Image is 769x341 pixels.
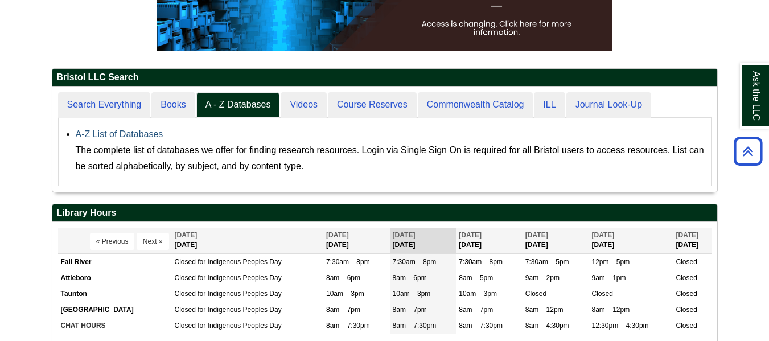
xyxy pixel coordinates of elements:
span: [DATE] [676,231,699,239]
span: 8am – 7:30pm [459,322,503,330]
span: Closed [175,290,196,298]
span: Closed [676,290,697,298]
span: [DATE] [393,231,416,239]
span: for Indigenous Peoples Day [198,306,281,314]
span: 12:30pm – 4:30pm [591,322,648,330]
span: Closed [591,290,612,298]
span: 10am – 3pm [459,290,497,298]
span: for Indigenous Peoples Day [198,274,281,282]
a: Back to Top [730,143,766,159]
span: 8am – 7:30pm [326,322,370,330]
span: 9am – 2pm [525,274,560,282]
a: Search Everything [58,92,151,118]
a: A - Z Databases [196,92,280,118]
td: CHAT HOURS [58,318,172,334]
span: 8am – 7pm [326,306,360,314]
span: 9am – 1pm [591,274,626,282]
span: 8am – 7pm [459,306,493,314]
span: 8am – 4:30pm [525,322,569,330]
span: Closed [676,306,697,314]
th: [DATE] [456,228,523,253]
a: ILL [534,92,565,118]
span: 10am – 3pm [326,290,364,298]
th: [DATE] [323,228,390,253]
span: 8am – 6pm [326,274,360,282]
button: « Previous [90,233,135,250]
span: [DATE] [175,231,198,239]
span: Closed [175,258,196,266]
span: 7:30am – 8pm [393,258,437,266]
span: 8am – 6pm [393,274,427,282]
td: Taunton [58,286,172,302]
span: [DATE] [591,231,614,239]
span: for Indigenous Peoples Day [198,322,281,330]
span: 8am – 5pm [459,274,493,282]
span: 7:30am – 8pm [459,258,503,266]
th: [DATE] [172,228,323,253]
div: The complete list of databases we offer for finding research resources. Login via Single Sign On ... [76,142,705,174]
a: A-Z List of Databases [76,129,163,139]
a: Commonwealth Catalog [418,92,533,118]
a: Books [151,92,195,118]
span: 12pm – 5pm [591,258,630,266]
span: 8am – 12pm [525,306,564,314]
th: [DATE] [673,228,712,253]
span: 7:30am – 5pm [525,258,569,266]
span: Closed [175,306,196,314]
h2: Library Hours [52,204,717,222]
th: [DATE] [390,228,457,253]
td: Attleboro [58,270,172,286]
span: [DATE] [459,231,482,239]
span: 8am – 7pm [393,306,427,314]
span: 8am – 12pm [591,306,630,314]
span: 7:30am – 8pm [326,258,370,266]
a: Course Reserves [328,92,417,118]
span: 10am – 3pm [393,290,431,298]
span: 8am – 7:30pm [393,322,437,330]
a: Journal Look-Up [566,92,651,118]
span: for Indigenous Peoples Day [198,258,281,266]
td: [GEOGRAPHIC_DATA] [58,302,172,318]
a: Videos [281,92,327,118]
span: Closed [676,322,697,330]
span: Closed [175,274,196,282]
h2: Bristol LLC Search [52,69,717,87]
th: [DATE] [523,228,589,253]
span: [DATE] [525,231,548,239]
span: Closed [676,258,697,266]
span: [DATE] [326,231,349,239]
span: Closed [175,322,196,330]
button: Next » [137,233,169,250]
span: for Indigenous Peoples Day [198,290,281,298]
th: [DATE] [589,228,673,253]
span: Closed [676,274,697,282]
span: Closed [525,290,546,298]
td: Fall River [58,254,172,270]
